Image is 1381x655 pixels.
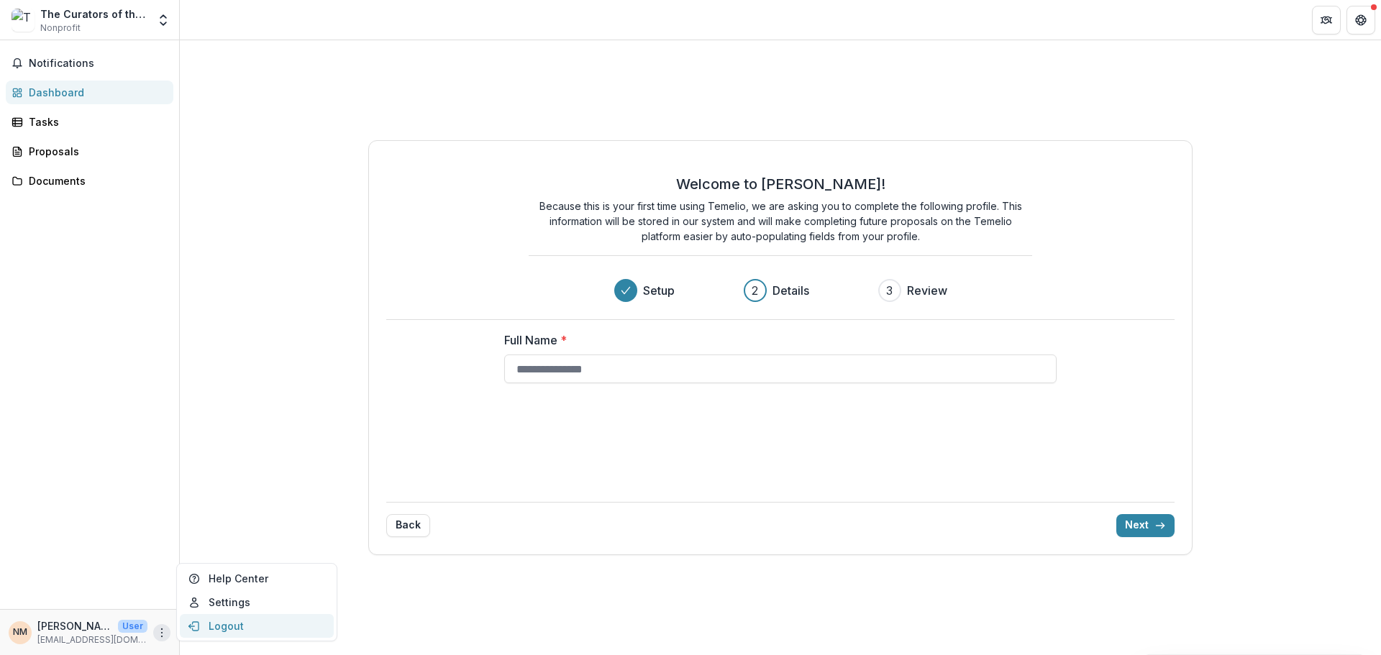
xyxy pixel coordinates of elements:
[1346,6,1375,35] button: Get Help
[772,282,809,299] h3: Details
[614,279,947,302] div: Progress
[12,9,35,32] img: The Curators of the University of Missouri on Behalf of UMSL
[13,628,27,637] div: Nick Madel
[118,620,147,633] p: User
[29,85,162,100] div: Dashboard
[529,198,1032,244] p: Because this is your first time using Temelio, we are asking you to complete the following profil...
[643,282,675,299] h3: Setup
[29,58,168,70] span: Notifications
[40,6,147,22] div: The Curators of the [GEOGRAPHIC_DATA][US_STATE] on Behalf of UMSL
[907,282,947,299] h3: Review
[886,282,893,299] div: 3
[37,618,112,633] p: [PERSON_NAME]
[504,331,1048,349] label: Full Name
[752,282,758,299] div: 2
[386,514,430,537] button: Back
[6,139,173,163] a: Proposals
[6,52,173,75] button: Notifications
[37,633,147,646] p: [EMAIL_ADDRESS][DOMAIN_NAME]
[6,110,173,134] a: Tasks
[1116,514,1175,537] button: Next
[40,22,81,35] span: Nonprofit
[1312,6,1341,35] button: Partners
[676,175,885,193] h2: Welcome to [PERSON_NAME]!
[153,6,173,35] button: Open entity switcher
[29,144,162,159] div: Proposals
[29,173,162,188] div: Documents
[6,81,173,104] a: Dashboard
[6,169,173,193] a: Documents
[153,624,170,641] button: More
[29,114,162,129] div: Tasks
